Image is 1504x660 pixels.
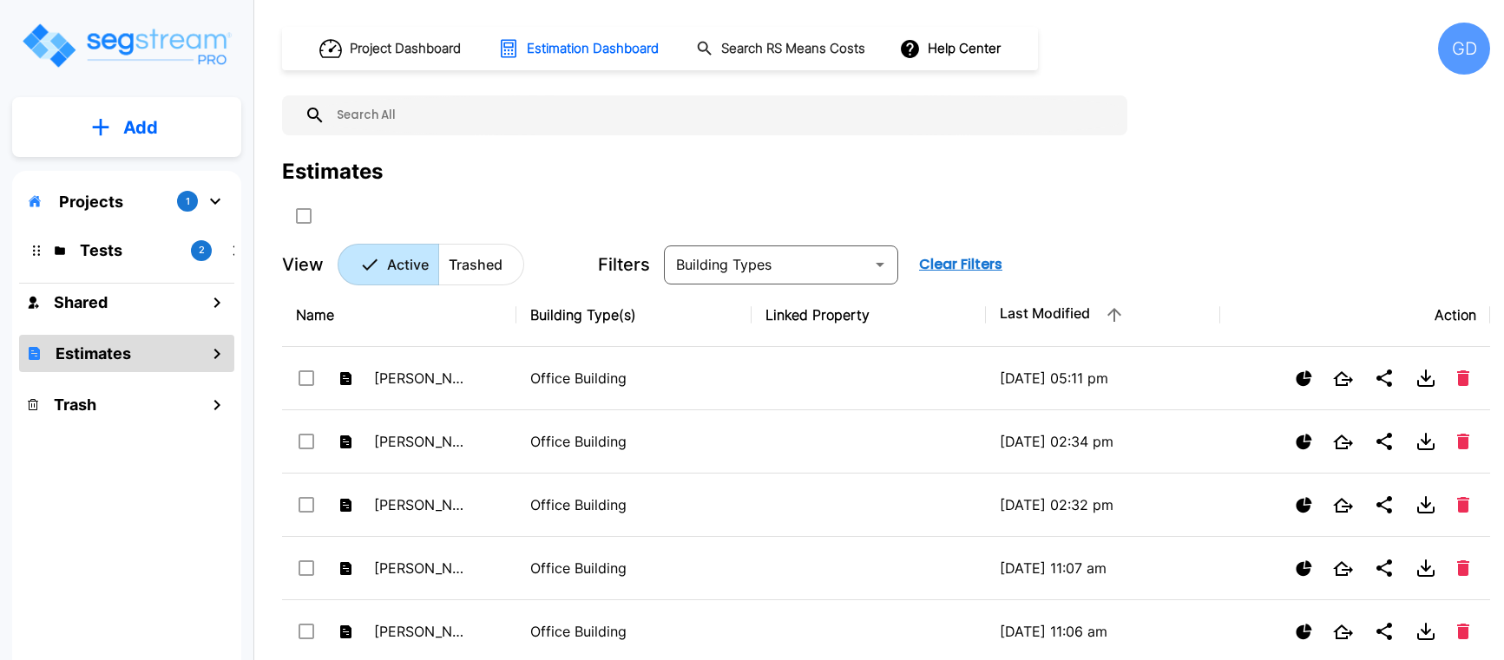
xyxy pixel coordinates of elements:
button: Download [1409,487,1443,522]
th: Action [1220,284,1490,347]
p: Filters [598,252,650,278]
p: [PERSON_NAME] Drive Test [374,494,470,515]
button: Open New Tab [1326,554,1360,583]
div: Estimates [282,156,383,187]
button: Open [868,252,892,277]
button: Active [338,244,439,285]
th: Last Modified [986,284,1220,347]
button: Share [1367,614,1402,649]
th: Building Type(s) [516,284,751,347]
p: [PERSON_NAME] Drive Test [374,558,470,578]
p: 2 [199,243,205,258]
button: Estimation Dashboard [491,30,668,67]
button: Open New Tab [1326,428,1360,456]
button: Share [1367,424,1402,459]
p: [DATE] 02:34 pm [1000,431,1206,452]
button: Download [1409,614,1443,649]
button: Open New Tab [1326,618,1360,646]
h1: Project Dashboard [350,39,461,59]
p: Projects [59,190,123,213]
h1: Estimation Dashboard [527,39,659,59]
input: Building Types [669,252,864,277]
h1: Estimates [56,342,131,365]
button: Share [1367,361,1402,395]
button: Share [1367,487,1402,522]
p: Office Building [530,494,737,515]
p: Trashed [449,254,502,275]
p: View [282,252,324,278]
button: Help Center [896,32,1008,65]
p: Tests [80,239,177,262]
button: Delete [1450,363,1476,393]
button: Download [1409,551,1443,585]
button: Show Ranges [1289,363,1319,394]
button: Show Ranges [1289,490,1319,520]
div: Platform [338,244,524,285]
p: [PERSON_NAME] Drive Test [374,368,470,389]
button: Delete [1450,427,1476,456]
button: Trashed [438,244,524,285]
button: Show Ranges [1289,553,1319,584]
p: [DATE] 11:06 am [1000,621,1206,642]
p: [PERSON_NAME] Drive Test [374,621,470,642]
button: Show Ranges [1289,427,1319,457]
button: Open New Tab [1326,491,1360,520]
button: Delete [1450,617,1476,646]
button: Open New Tab [1326,364,1360,393]
button: Project Dashboard [312,29,470,68]
th: Linked Property [752,284,986,347]
p: Active [387,254,429,275]
div: Name [296,304,502,325]
div: GD [1438,23,1490,75]
button: Delete [1450,490,1476,520]
p: Office Building [530,558,737,578]
button: Download [1409,361,1443,395]
p: [DATE] 11:07 am [1000,558,1206,578]
button: Delete [1450,553,1476,583]
img: Logo [20,21,233,70]
p: Add [123,114,158,140]
p: [DATE] 05:11 pm [1000,368,1206,389]
button: Share [1367,551,1402,585]
button: Download [1409,424,1443,459]
p: 1 [186,194,190,209]
p: Office Building [530,621,737,642]
button: SelectAll [286,199,321,233]
h1: Trash [54,393,96,416]
h1: Shared [54,291,108,314]
p: Office Building [530,431,737,452]
h1: Search RS Means Costs [721,39,865,59]
button: Search RS Means Costs [689,32,875,66]
input: Search All [325,95,1119,135]
p: [DATE] 02:32 pm [1000,494,1206,515]
button: Clear Filters [912,247,1009,282]
button: Show Ranges [1289,617,1319,647]
p: Office Building [530,368,737,389]
p: [PERSON_NAME] Drive Test [374,431,470,452]
button: Add [12,102,241,153]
